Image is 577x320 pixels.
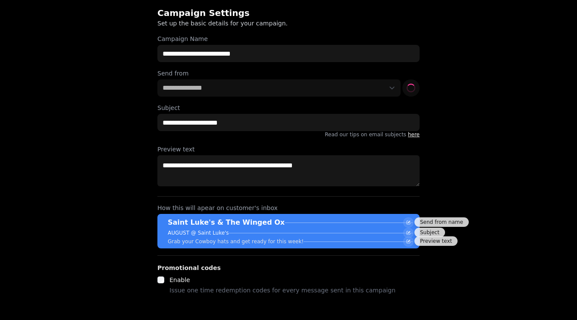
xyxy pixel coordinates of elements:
[157,35,420,43] label: Campaign Name
[169,285,395,295] p: Issue one time redemption codes for every message sent in this campaign
[168,238,304,245] p: Grab your Cowboy hats and get ready for this week!
[168,229,229,236] p: AUGUST @ Saint Luke's
[168,217,285,228] p: Saint Luke's & The Winged Ox
[157,145,420,154] label: Preview text
[157,131,420,138] p: Read our tips on email subjects
[157,204,420,212] label: How this will apear on customer's inbox
[157,104,420,112] label: Subject
[169,276,190,283] label: Enable
[414,228,445,237] div: Subject
[157,19,378,28] p: Set up the basic details for your campaign.
[408,132,420,138] a: here
[414,236,458,246] div: Preview text
[157,69,420,78] label: Send from
[414,217,469,227] div: Send from name
[157,263,221,273] legend: Promotional codes
[157,7,323,19] h2: Campaign Settings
